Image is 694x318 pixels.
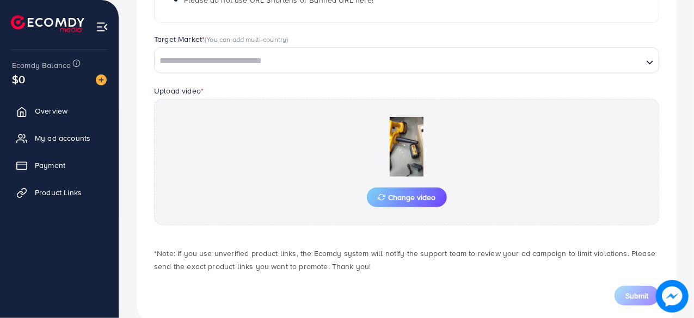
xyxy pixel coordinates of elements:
[154,47,659,73] div: Search for option
[205,34,288,44] span: (You can add multi-country)
[378,194,436,201] span: Change video
[11,15,84,32] img: logo
[367,188,447,207] button: Change video
[35,133,90,144] span: My ad accounts
[656,280,689,313] img: image
[615,286,659,305] button: Submit
[96,74,107,85] img: image
[8,127,110,149] a: My ad accounts
[154,34,288,45] label: Target Market
[352,117,461,177] img: Preview Image
[8,182,110,203] a: Product Links
[8,154,110,176] a: Payment
[96,21,108,33] img: menu
[156,53,642,70] input: Search for option
[154,247,659,273] p: *Note: If you use unverified product links, the Ecomdy system will notify the support team to rev...
[12,60,71,71] span: Ecomdy Balance
[8,100,110,122] a: Overview
[12,71,25,87] span: $0
[35,160,65,171] span: Payment
[625,290,648,301] span: Submit
[35,105,67,116] span: Overview
[154,85,204,96] label: Upload video
[35,187,82,198] span: Product Links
